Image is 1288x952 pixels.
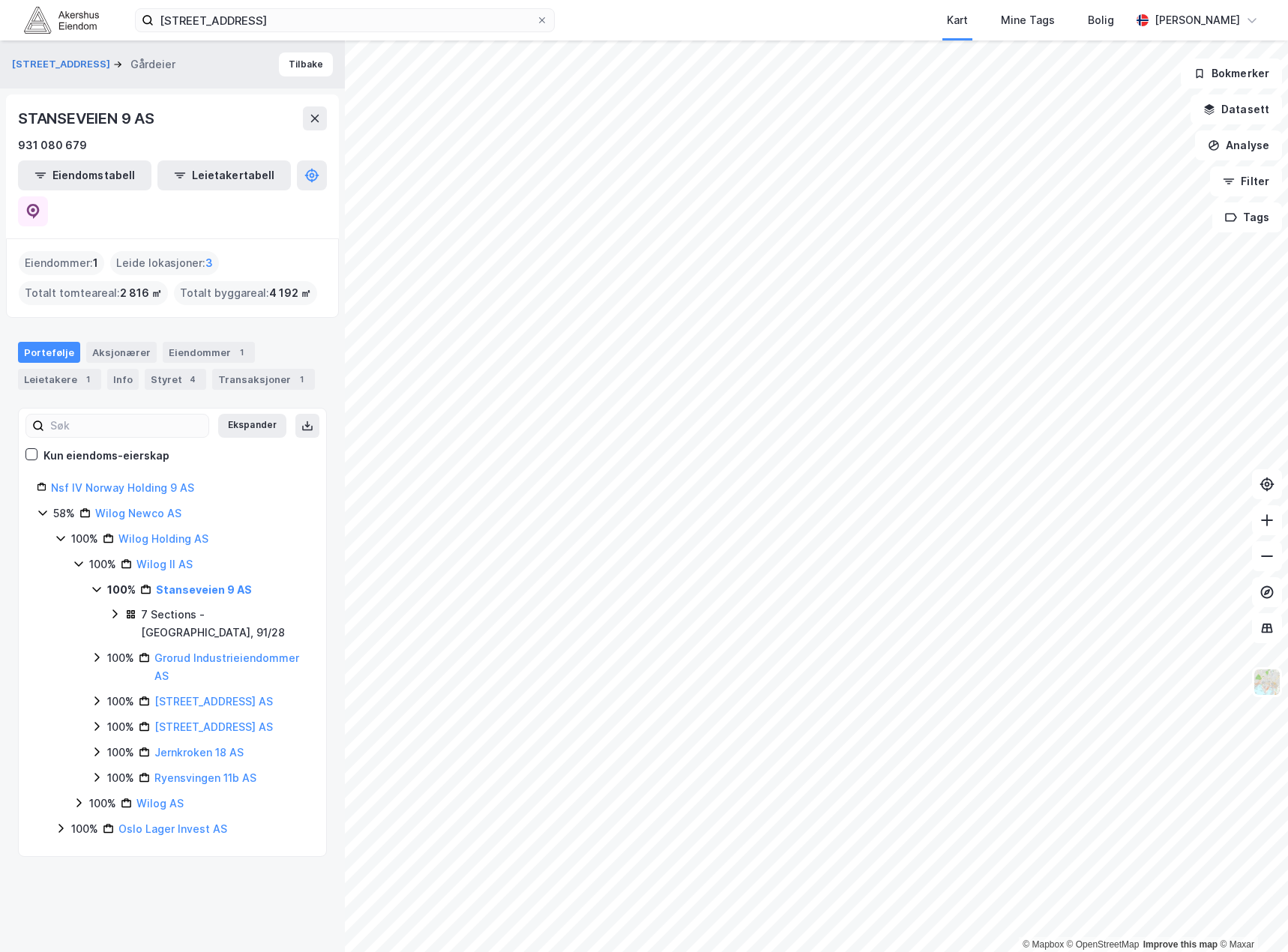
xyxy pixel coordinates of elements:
[1001,11,1055,29] div: Mine Tags
[18,342,80,363] div: Portefølje
[107,744,134,762] div: 100%
[136,797,184,810] a: Wilog AS
[110,251,219,275] div: Leide lokasjoner :
[205,254,213,272] span: 3
[141,606,308,642] div: 7 Sections - [GEOGRAPHIC_DATA], 91/28
[18,106,157,130] div: STANSEVEIEN 9 AS
[18,160,151,190] button: Eiendomstabell
[154,9,536,31] input: Søk på adresse, matrikkel, gårdeiere, leietakere eller personer
[1023,939,1064,950] a: Mapbox
[1195,130,1282,160] button: Analyse
[1143,939,1218,950] a: Improve this map
[93,254,98,272] span: 1
[24,7,99,33] img: akershus-eiendom-logo.9091f326c980b4bce74ccdd9f866810c.svg
[18,369,101,390] div: Leietakere
[212,369,315,390] div: Transaksjoner
[120,284,162,302] span: 2 816 ㎡
[107,718,134,736] div: 100%
[154,651,299,682] a: Grorud Industrieiendommer AS
[163,342,255,363] div: Eiendommer
[1253,668,1281,696] img: Z
[107,769,134,787] div: 100%
[18,136,87,154] div: 931 080 679
[118,532,208,545] a: Wilog Holding AS
[154,771,256,784] a: Ryensvingen 11b AS
[51,481,194,494] a: Nsf IV Norway Holding 9 AS
[1210,166,1282,196] button: Filter
[136,558,193,570] a: Wilog II AS
[269,284,311,302] span: 4 192 ㎡
[154,746,244,759] a: Jernkroken 18 AS
[154,720,273,733] a: [STREET_ADDRESS] AS
[154,695,273,708] a: [STREET_ADDRESS] AS
[19,251,104,275] div: Eiendommer :
[174,281,317,305] div: Totalt byggareal :
[89,795,116,813] div: 100%
[1181,58,1282,88] button: Bokmerker
[107,581,136,599] div: 100%
[12,57,113,72] button: [STREET_ADDRESS]
[86,342,157,363] div: Aksjonærer
[44,415,208,437] input: Søk
[279,52,333,76] button: Tilbake
[107,369,139,390] div: Info
[107,649,134,667] div: 100%
[118,822,227,835] a: Oslo Lager Invest AS
[156,583,252,596] a: Stanseveien 9 AS
[1088,11,1114,29] div: Bolig
[71,530,98,548] div: 100%
[947,11,968,29] div: Kart
[157,160,291,190] button: Leietakertabell
[53,504,75,522] div: 58%
[185,372,200,387] div: 4
[234,345,249,360] div: 1
[19,281,168,305] div: Totalt tomteareal :
[95,507,181,519] a: Wilog Newco AS
[145,369,206,390] div: Styret
[1191,94,1282,124] button: Datasett
[71,820,98,838] div: 100%
[294,372,309,387] div: 1
[89,555,116,573] div: 100%
[107,693,134,711] div: 100%
[130,55,175,73] div: Gårdeier
[1213,880,1288,952] iframe: Chat Widget
[80,372,95,387] div: 1
[1212,202,1282,232] button: Tags
[218,414,286,438] button: Ekspander
[1213,880,1288,952] div: Kontrollprogram for chat
[1067,939,1140,950] a: OpenStreetMap
[43,447,169,465] div: Kun eiendoms-eierskap
[1155,11,1240,29] div: [PERSON_NAME]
